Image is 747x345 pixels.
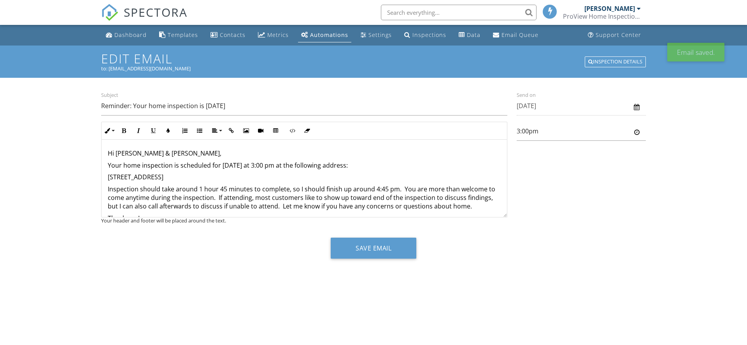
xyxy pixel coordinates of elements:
[101,92,118,99] label: Subject
[108,185,501,211] p: Inspection should take around 1 hour 45 minutes to complete, so I should finish up around 4:45 pm...
[596,31,641,39] div: Support Center
[108,149,501,158] p: Hi [PERSON_NAME] & [PERSON_NAME],
[177,123,192,138] button: Ordered List
[108,214,501,222] p: Thank you!
[116,123,131,138] button: Bold (Ctrl+B)
[456,28,484,42] a: Data
[267,31,289,39] div: Metrics
[114,31,147,39] div: Dashboard
[220,31,245,39] div: Contacts
[585,28,644,42] a: Support Center
[585,58,646,65] a: Inspection Details
[238,123,253,138] button: Insert Image (Ctrl+P)
[101,52,646,65] h1: Edit Email
[192,123,207,138] button: Unordered List
[101,4,118,21] img: The Best Home Inspection Software - Spectora
[102,123,116,138] button: Inline Style
[268,123,283,138] button: Insert Table
[584,5,635,12] div: [PERSON_NAME]
[517,122,646,141] input: Please Select
[124,4,188,20] span: SPECTORA
[255,28,292,42] a: Metrics
[490,28,542,42] a: Email Queue
[101,11,188,27] a: SPECTORA
[517,92,536,99] label: Send on
[209,123,224,138] button: Align
[108,161,501,170] p: Your home inspection is scheduled for [DATE] at 3:00 pm at the following address:
[168,31,198,39] div: Templates
[285,123,300,138] button: Code View
[467,31,480,39] div: Data
[310,31,348,39] div: Automations
[401,28,449,42] a: Inspections
[253,123,268,138] button: Insert Video
[224,123,238,138] button: Insert Link (Ctrl+K)
[146,123,161,138] button: Underline (Ctrl+U)
[131,123,146,138] button: Italic (Ctrl+I)
[161,123,175,138] button: Colors
[331,238,416,259] button: Save Email
[368,31,392,39] div: Settings
[563,12,641,20] div: ProView Home Inspections, LLC
[207,28,249,42] a: Contacts
[667,43,724,61] div: Email saved.
[156,28,201,42] a: Templates
[108,173,501,181] p: [STREET_ADDRESS]
[103,28,150,42] a: Dashboard
[412,31,446,39] div: Inspections
[381,5,537,20] input: Search everything...
[300,123,314,138] button: Clear Formatting
[502,31,538,39] div: Email Queue
[298,28,351,42] a: Automations (Basic)
[585,56,646,67] div: Inspection Details
[101,217,507,224] div: Your header and footer will be placed around the text.
[358,28,395,42] a: Settings
[517,96,646,116] input: Please Select
[101,65,646,72] div: to: [EMAIL_ADDRESS][DOMAIN_NAME]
